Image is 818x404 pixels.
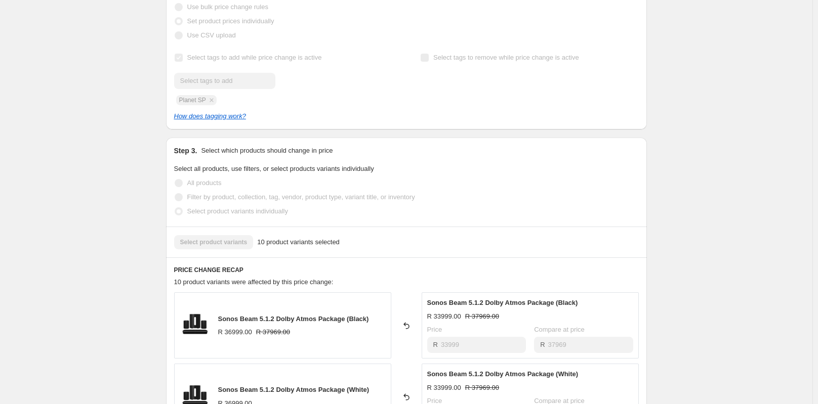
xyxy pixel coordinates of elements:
[174,112,246,120] a: How does tagging work?
[465,311,499,322] strike: R 37969.00
[174,278,334,286] span: 10 product variants were affected by this price change:
[218,386,370,393] span: Sonos Beam 5.1.2 Dolby Atmos Package (White)
[427,383,461,393] div: R 33999.00
[187,31,236,39] span: Use CSV upload
[187,54,322,61] span: Select tags to add while price change is active
[187,193,415,201] span: Filter by product, collection, tag, vendor, product type, variant title, or inventory
[534,326,585,333] span: Compare at price
[187,207,288,215] span: Select product variants individually
[257,237,340,247] span: 10 product variants selected
[201,146,333,156] p: Select which products should change in price
[540,341,545,348] span: R
[427,299,578,306] span: Sonos Beam 5.1.2 Dolby Atmos Package (Black)
[427,326,442,333] span: Price
[218,315,369,323] span: Sonos Beam 5.1.2 Dolby Atmos Package (Black)
[256,327,290,337] strike: R 37969.00
[174,165,374,172] span: Select all products, use filters, or select products variants individually
[174,266,639,274] h6: PRICE CHANGE RECAP
[174,73,275,89] input: Select tags to add
[465,383,499,393] strike: R 37969.00
[187,179,222,187] span: All products
[427,311,461,322] div: R 33999.00
[433,341,438,348] span: R
[433,54,579,61] span: Select tags to remove while price change is active
[187,17,274,25] span: Set product prices individually
[180,310,210,341] img: Sonos-Beam-5.1.2-black_80x.png
[218,327,252,337] div: R 36999.00
[187,3,268,11] span: Use bulk price change rules
[427,370,579,378] span: Sonos Beam 5.1.2 Dolby Atmos Package (White)
[174,146,197,156] h2: Step 3.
